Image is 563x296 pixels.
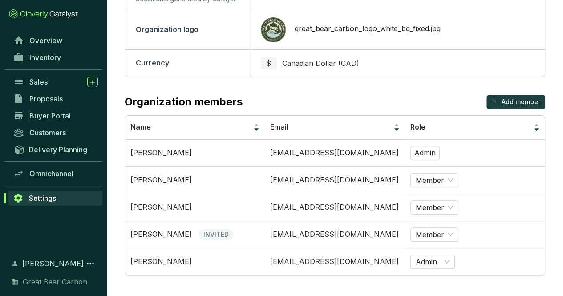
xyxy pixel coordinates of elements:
p: Add member [502,97,540,106]
span: Settings [29,194,56,203]
td: llau@greatbearcarbon.ca [265,166,405,194]
p: [PERSON_NAME] [130,148,192,158]
span: INVITED [199,229,233,240]
span: Email [270,122,288,131]
span: Overview [29,36,62,45]
span: Member [416,228,453,241]
a: Inventory [9,50,102,65]
a: Delivery Planning [9,142,102,157]
button: +Add member [486,95,545,109]
span: Omnichannel [29,169,73,178]
p: + [491,95,497,107]
p: [PERSON_NAME] [130,257,192,267]
a: Buyer Portal [9,108,102,123]
span: Customers [29,128,66,137]
p: [PERSON_NAME] [130,203,192,212]
p: [PERSON_NAME] [130,230,192,239]
span: $ [266,58,271,69]
span: Great Bear Carbon [23,276,87,287]
td: jpallant@greatbearcarbon.ca [265,194,405,221]
span: Admin [416,255,450,268]
a: Proposals [9,91,102,106]
a: Omnichannel [9,166,102,181]
span: Sales [29,77,48,86]
span: Role [410,122,425,131]
td: doxley@greatbearcarbon.ca [265,221,405,248]
span: Proposals [29,94,63,103]
span: great_bear_carbon_logo_white_bg_fixed.jpg [295,24,441,36]
a: Settings [8,191,102,206]
span: Inventory [29,53,61,62]
a: Customers [9,125,102,140]
a: Overview [9,33,102,48]
span: Member [416,174,453,187]
span: Member [416,201,453,214]
p: Admin [410,146,440,160]
a: Sales [9,74,102,89]
span: Canadian Dollar (CAD) [282,59,359,68]
span: Organization logo [136,25,198,34]
span: Name [130,122,151,131]
td: zheath@greatbearcarbon.ca [265,139,405,166]
p: Organization members [125,95,243,109]
img: logo [261,17,286,42]
span: Currency [136,58,169,67]
span: Delivery Planning [29,145,87,154]
td: dwarren@greatbearcarbon.ca [265,248,405,275]
p: [PERSON_NAME] [130,175,192,185]
span: Buyer Portal [29,111,71,120]
span: [PERSON_NAME] [22,258,84,269]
